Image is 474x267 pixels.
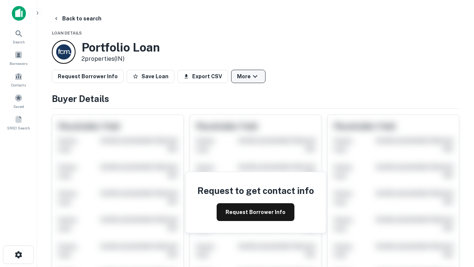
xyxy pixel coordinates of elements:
[127,70,174,83] button: Save Loan
[197,184,314,197] h4: Request to get contact info
[12,6,26,21] img: capitalize-icon.png
[231,70,266,83] button: More
[13,39,25,45] span: Search
[437,184,474,220] iframe: Chat Widget
[52,31,82,35] span: Loan Details
[81,40,160,55] h3: Portfolio Loan
[7,125,30,131] span: SREO Search
[50,12,104,25] button: Back to search
[10,60,27,66] span: Borrowers
[2,48,35,68] a: Borrowers
[217,203,294,221] button: Request Borrower Info
[2,69,35,89] a: Contacts
[81,55,160,63] p: 2 properties (IN)
[2,91,35,111] a: Saved
[52,70,124,83] button: Request Borrower Info
[52,92,459,105] h4: Buyer Details
[2,112,35,132] a: SREO Search
[11,82,26,88] span: Contacts
[2,26,35,46] a: Search
[177,70,228,83] button: Export CSV
[13,103,24,109] span: Saved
